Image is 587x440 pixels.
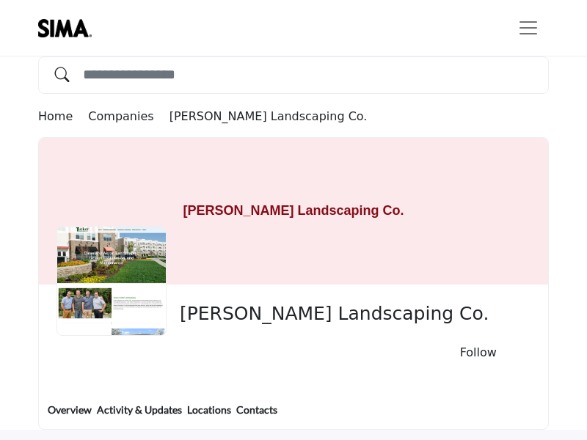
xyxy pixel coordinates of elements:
[38,56,549,94] input: Search Solutions
[169,109,368,123] a: [PERSON_NAME] Landscaping Co.
[186,402,232,429] a: Locations
[183,138,404,285] h1: [PERSON_NAME] Landscaping Co.
[519,350,531,357] button: More details
[96,402,183,429] a: Activity & Updates
[236,402,278,429] a: Contacts
[180,302,519,326] span: Tucker Landscaping Co.
[438,340,511,365] button: Follow
[38,109,88,123] a: Home
[38,19,99,37] img: site Logo
[88,109,169,123] a: Companies
[508,13,549,43] button: Toggle navigation
[47,402,92,429] a: Overview
[419,349,431,356] button: Like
